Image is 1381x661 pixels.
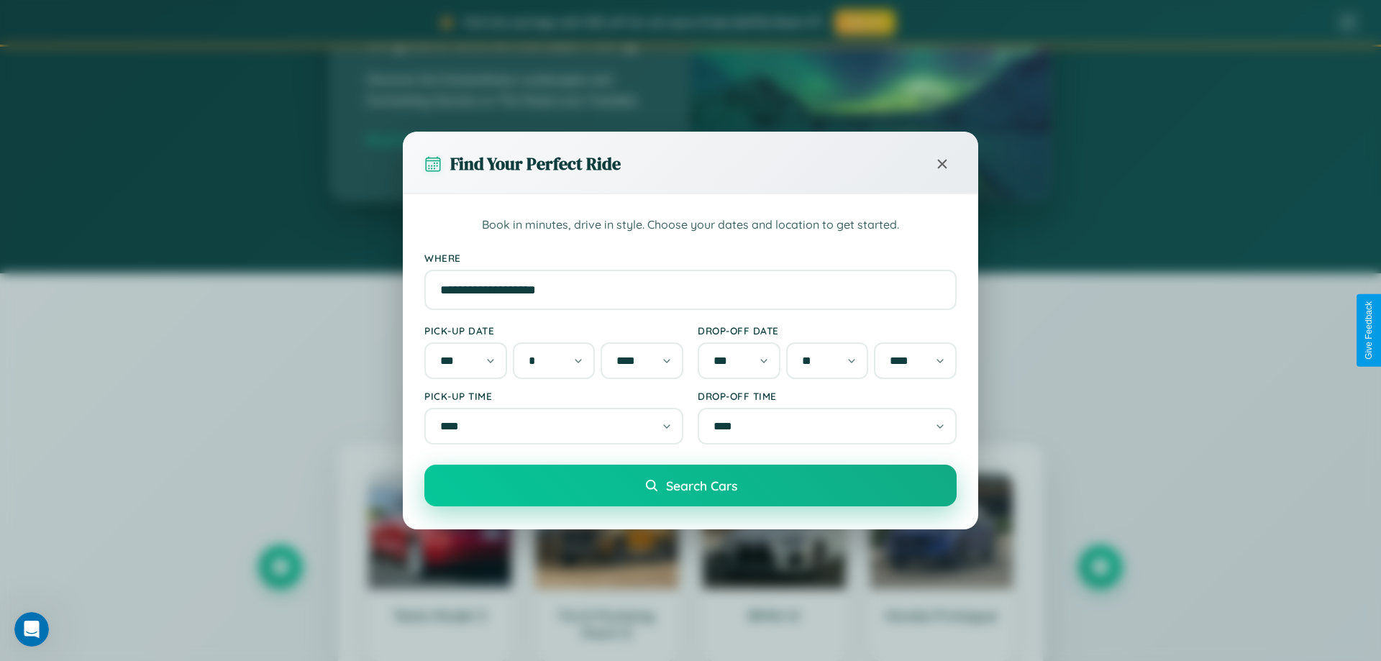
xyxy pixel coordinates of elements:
[698,390,957,402] label: Drop-off Time
[424,324,683,337] label: Pick-up Date
[424,252,957,264] label: Where
[424,390,683,402] label: Pick-up Time
[698,324,957,337] label: Drop-off Date
[424,465,957,506] button: Search Cars
[450,152,621,175] h3: Find Your Perfect Ride
[424,216,957,234] p: Book in minutes, drive in style. Choose your dates and location to get started.
[666,478,737,493] span: Search Cars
